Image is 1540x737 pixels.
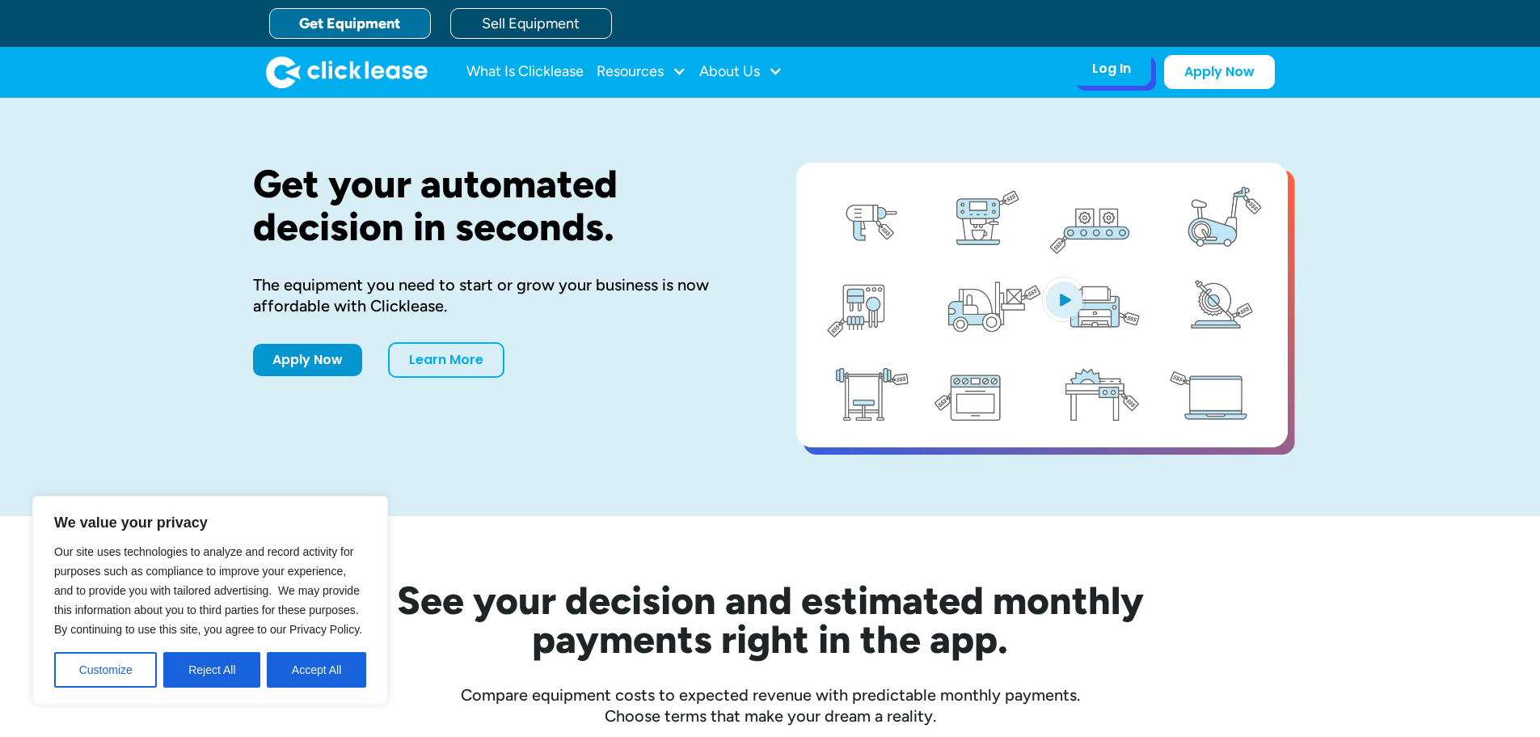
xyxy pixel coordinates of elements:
[318,581,1223,659] h2: See your decision and estimated monthly payments right in the app.
[699,56,783,88] div: About Us
[253,344,362,376] a: Apply Now
[388,342,504,378] a: Learn More
[450,8,612,39] a: Sell Equipment
[466,56,584,88] a: What Is Clicklease
[253,684,1288,726] div: Compare equipment costs to expected revenue with predictable monthly payments. Choose terms that ...
[267,652,366,688] button: Accept All
[163,652,260,688] button: Reject All
[1092,61,1131,77] div: Log In
[1042,277,1086,322] img: Blue play button logo on a light blue circular background
[253,274,745,316] div: The equipment you need to start or grow your business is now affordable with Clicklease.
[796,163,1288,447] a: open lightbox
[54,513,366,532] p: We value your privacy
[269,8,431,39] a: Get Equipment
[1164,55,1275,89] a: Apply Now
[32,496,388,705] div: We value your privacy
[253,163,745,248] h1: Get your automated decision in seconds.
[266,56,428,88] img: Clicklease logo
[54,652,157,688] button: Customize
[597,56,686,88] div: Resources
[54,545,362,636] span: Our site uses technologies to analyze and record activity for purposes such as compliance to impr...
[266,56,428,88] a: home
